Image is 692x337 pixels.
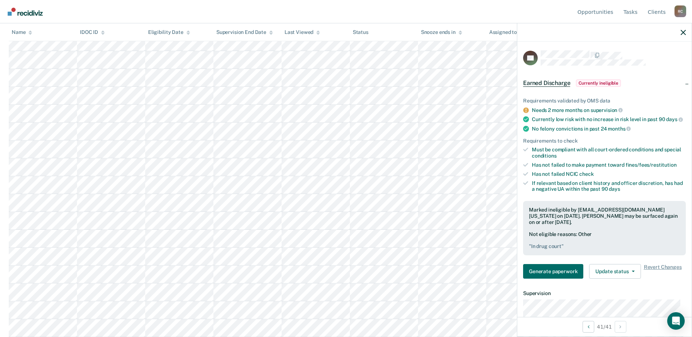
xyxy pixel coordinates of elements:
div: Requirements validated by OMS data [523,98,686,104]
div: Supervision End Date [216,29,273,35]
div: Requirements to check [523,138,686,144]
div: 41 / 41 [517,317,692,336]
span: Currently ineligible [576,80,621,87]
pre: " In drug court " [529,243,680,249]
div: Eligibility Date [148,29,190,35]
span: days [609,186,620,192]
button: Generate paperwork [523,264,583,279]
div: Marked ineligible by [EMAIL_ADDRESS][DOMAIN_NAME][US_STATE] on [DATE]. [PERSON_NAME] may be surfa... [529,207,680,225]
div: No felony convictions in past 24 [532,125,686,132]
span: Revert Changes [644,264,682,279]
button: Previous Opportunity [583,321,594,333]
div: Name [12,29,32,35]
button: Profile dropdown button [674,5,686,17]
div: Open Intercom Messenger [667,312,685,330]
div: IDOC ID [80,29,105,35]
span: check [579,171,594,177]
dt: Supervision [523,290,686,297]
span: days [666,116,683,122]
button: Update status [589,264,641,279]
button: Next Opportunity [615,321,626,333]
div: Has not failed to make payment toward [532,162,686,168]
div: Earned DischargeCurrently ineligible [517,71,692,95]
div: Status [353,29,368,35]
span: fines/fees/restitution [626,162,677,168]
a: Navigate to form link [523,264,586,279]
div: Needs 2 more months on supervision [532,107,686,113]
span: months [608,126,631,132]
div: Not eligible reasons: Other [529,231,680,249]
span: Earned Discharge [523,80,570,87]
div: Must be compliant with all court-ordered conditions and special [532,147,686,159]
div: If relevant based on client history and officer discretion, has had a negative UA within the past 90 [532,180,686,193]
div: Has not failed NCIC [532,171,686,177]
div: R C [674,5,686,17]
span: conditions [532,153,557,159]
div: Last Viewed [285,29,320,35]
div: Assigned to [489,29,523,35]
img: Recidiviz [8,8,43,16]
div: Currently low risk with no increase in risk level in past 90 [532,116,686,123]
div: Snooze ends in [421,29,462,35]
